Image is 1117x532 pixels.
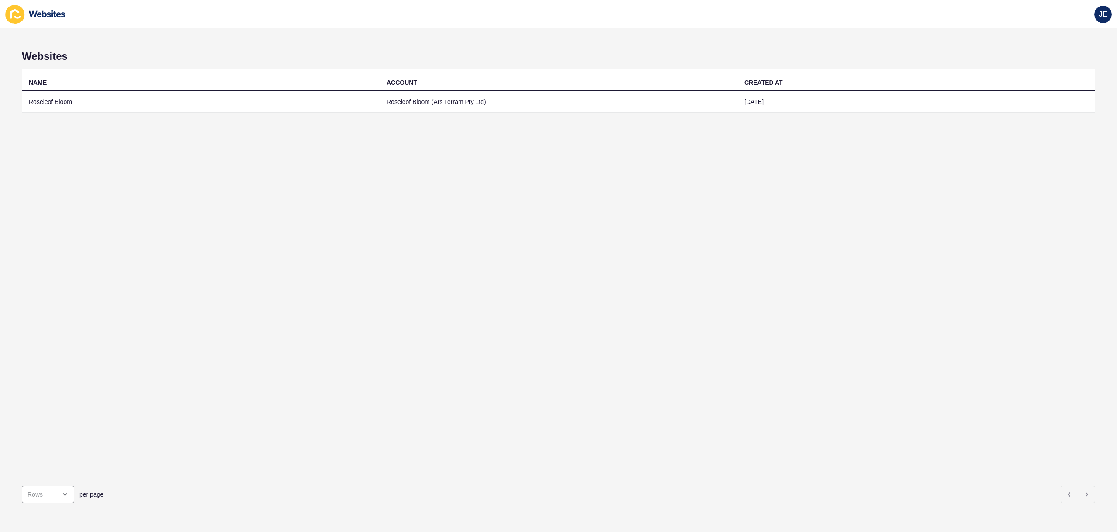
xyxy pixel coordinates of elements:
td: Roseleof Bloom (Ars Terram Pty Ltd) [380,91,737,113]
h1: Websites [22,50,1095,62]
div: open menu [22,486,74,503]
div: CREATED AT [744,78,783,87]
td: Roseleof Bloom [22,91,380,113]
td: [DATE] [737,91,1095,113]
span: JE [1099,10,1107,19]
div: ACCOUNT [387,78,417,87]
span: per page [79,490,103,499]
div: NAME [29,78,47,87]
